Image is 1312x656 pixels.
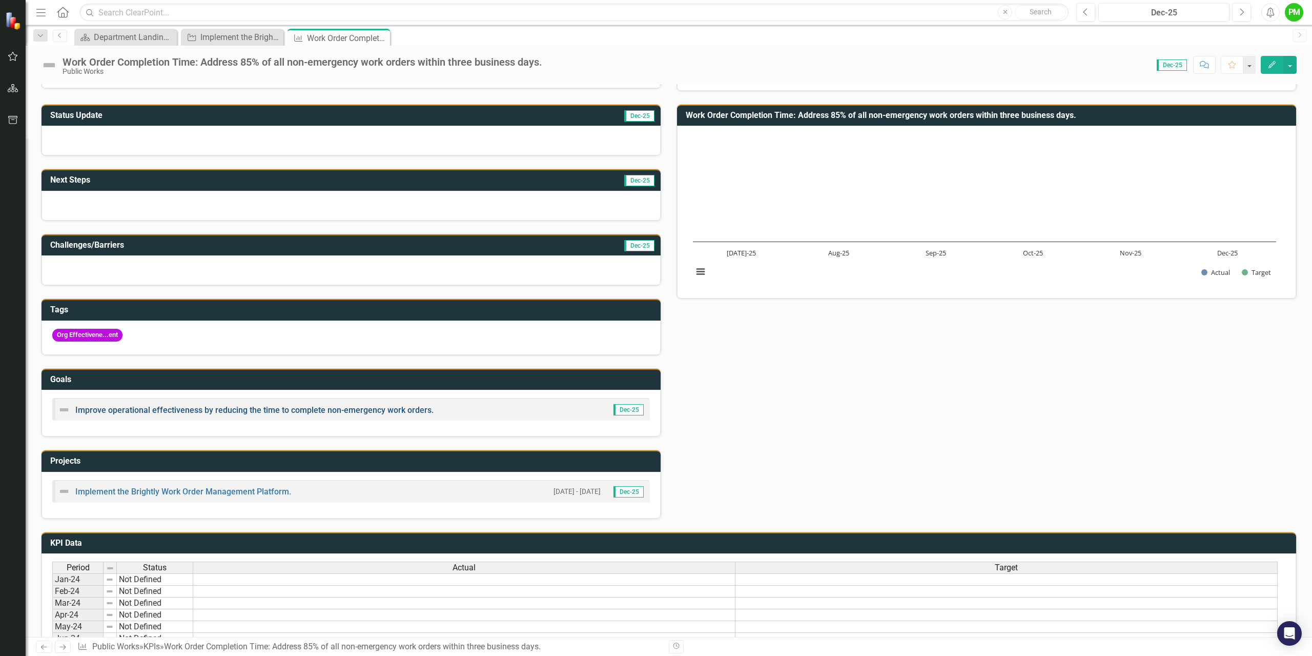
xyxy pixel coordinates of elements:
[613,486,644,498] span: Dec-25
[143,563,167,572] span: Status
[106,634,114,643] img: 8DAGhfEEPCf229AAAAAElFTkSuQmCC
[1242,268,1272,277] button: Show Target
[75,405,434,415] a: Improve operational effectiveness by reducing the time to complete non-emergency work orders.
[52,633,104,645] td: Jun-24
[50,305,655,314] h3: Tags
[1030,8,1052,16] span: Search
[553,487,601,496] small: [DATE] - [DATE]
[624,175,654,186] span: Dec-25
[63,68,542,75] div: Public Works
[926,248,946,257] text: Sep-25
[106,611,114,619] img: 8DAGhfEEPCf229AAAAAElFTkSuQmCC
[52,573,104,586] td: Jan-24
[52,586,104,598] td: Feb-24
[307,32,387,45] div: Work Order Completion Time: Address 85% of all non-emergency work orders within three business days.
[1120,248,1141,257] text: Nov-25
[183,31,281,44] a: Implement the Brightly Work Order Management Platform.
[453,563,476,572] span: Actual
[106,623,114,631] img: 8DAGhfEEPCf229AAAAAElFTkSuQmCC
[624,240,654,251] span: Dec-25
[67,563,90,572] span: Period
[92,642,139,651] a: Public Works
[50,539,1291,548] h3: KPI Data
[693,265,708,279] button: View chart menu, Chart
[50,241,476,250] h3: Challenges/Barriers
[1217,248,1238,257] text: Dec-25
[117,586,193,598] td: Not Defined
[117,573,193,586] td: Not Defined
[688,134,1285,288] div: Chart. Highcharts interactive chart.
[1102,7,1226,19] div: Dec-25
[624,110,654,122] span: Dec-25
[117,633,193,645] td: Not Defined
[94,31,174,44] div: Department Landing Page
[106,587,114,595] img: 8DAGhfEEPCf229AAAAAElFTkSuQmCC
[63,56,542,68] div: Work Order Completion Time: Address 85% of all non-emergency work orders within three business days.
[164,642,541,651] div: Work Order Completion Time: Address 85% of all non-emergency work orders within three business days.
[50,456,655,466] h3: Projects
[50,111,429,120] h3: Status Update
[58,485,70,498] img: Not Defined
[117,598,193,609] td: Not Defined
[77,31,174,44] a: Department Landing Page
[106,564,114,572] img: 8DAGhfEEPCf229AAAAAElFTkSuQmCC
[41,57,57,73] img: Not Defined
[117,621,193,633] td: Not Defined
[143,642,160,651] a: KPIs
[79,4,1069,22] input: Search ClearPoint...
[688,134,1281,288] svg: Interactive chart
[106,599,114,607] img: 8DAGhfEEPCf229AAAAAElFTkSuQmCC
[75,487,291,496] a: Implement the Brightly Work Order Management Platform.
[686,111,1291,120] h3: Work Order Completion Time: Address 85% of all non-emergency work orders within three business days.
[1157,59,1187,71] span: Dec-25
[52,329,122,342] span: Org Effectivene...ent
[1098,3,1229,22] button: Dec-25
[995,563,1018,572] span: Target
[1015,5,1066,19] button: Search
[5,12,23,30] img: ClearPoint Strategy
[50,375,655,384] h3: Goals
[613,404,644,415] span: Dec-25
[727,248,756,257] text: [DATE]-25
[106,575,114,584] img: 8DAGhfEEPCf229AAAAAElFTkSuQmCC
[200,31,281,44] div: Implement the Brightly Work Order Management Platform.
[52,609,104,621] td: Apr-24
[50,175,390,185] h3: Next Steps
[1277,621,1302,646] div: Open Intercom Messenger
[828,248,849,257] text: Aug-25
[52,621,104,633] td: May-24
[52,598,104,609] td: Mar-24
[1023,248,1043,257] text: Oct-25
[117,609,193,621] td: Not Defined
[1201,268,1230,277] button: Show Actual
[77,641,661,653] div: » »
[1285,3,1303,22] button: PM
[58,404,70,416] img: Not Defined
